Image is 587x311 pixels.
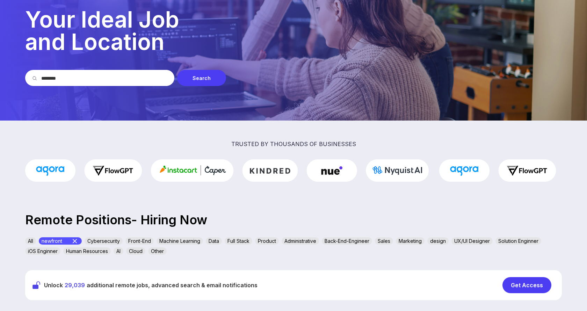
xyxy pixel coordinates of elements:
[63,247,111,255] div: Human Resources
[177,70,226,86] div: Search
[65,282,85,289] span: 29,039
[126,247,145,255] div: Cloud
[502,277,551,293] div: Get Access
[495,237,541,245] div: Solution Enginner
[255,237,279,245] div: Product
[502,277,555,293] a: Get Access
[25,247,60,255] div: iOS Enginner
[85,237,123,245] div: Cybersecurity
[39,237,82,245] div: newfront
[282,237,319,245] div: Administrative
[322,237,372,245] div: Back-End-Engineer
[427,237,449,245] div: design
[114,247,123,255] div: AI
[451,237,493,245] div: UX/UI Designer
[375,237,393,245] div: Sales
[148,247,167,255] div: Other
[225,237,252,245] div: Full Stack
[25,8,562,53] p: Your Ideal Job and Location
[44,281,258,289] span: Unlock additional remote jobs, advanced search & email notifications
[157,237,203,245] div: Machine Learning
[125,237,154,245] div: Front-End
[206,237,222,245] div: Data
[396,237,425,245] div: Marketing
[25,237,36,245] div: All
